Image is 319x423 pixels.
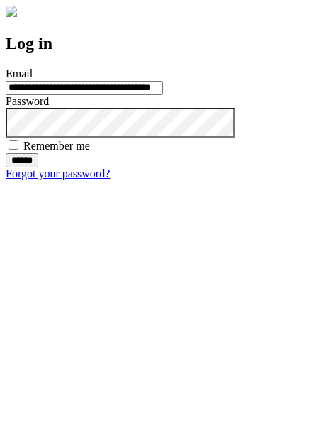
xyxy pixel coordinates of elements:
h2: Log in [6,34,313,53]
a: Forgot your password? [6,167,110,180]
label: Email [6,67,33,79]
label: Password [6,95,49,107]
img: logo-4e3dc11c47720685a147b03b5a06dd966a58ff35d612b21f08c02c0306f2b779.png [6,6,17,17]
label: Remember me [23,140,90,152]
